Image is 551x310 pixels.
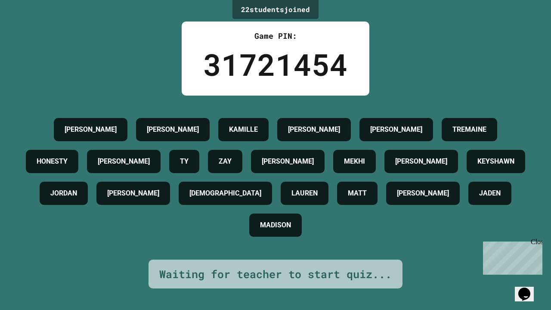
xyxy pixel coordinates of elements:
[370,124,422,135] h4: [PERSON_NAME]
[203,30,348,42] div: Game PIN:
[147,124,199,135] h4: [PERSON_NAME]
[37,156,68,167] h4: HONESTY
[180,156,189,167] h4: TY
[260,220,291,230] h4: MADISON
[291,188,318,198] h4: LAUREN
[229,124,258,135] h4: KAMILLE
[479,188,501,198] h4: JADEN
[262,156,314,167] h4: [PERSON_NAME]
[348,188,367,198] h4: MATT
[477,156,514,167] h4: KEYSHAWN
[203,42,348,87] div: 31721454
[480,238,542,275] iframe: chat widget
[452,124,486,135] h4: TREMAINE
[515,276,542,301] iframe: chat widget
[397,188,449,198] h4: [PERSON_NAME]
[65,124,117,135] h4: [PERSON_NAME]
[395,156,447,167] h4: [PERSON_NAME]
[107,188,159,198] h4: [PERSON_NAME]
[219,156,232,167] h4: ZAY
[98,156,150,167] h4: [PERSON_NAME]
[288,124,340,135] h4: [PERSON_NAME]
[159,266,392,282] div: Waiting for teacher to start quiz...
[50,188,77,198] h4: JORDAN
[344,156,365,167] h4: MEKHI
[3,3,59,55] div: Chat with us now!Close
[189,188,261,198] h4: [DEMOGRAPHIC_DATA]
